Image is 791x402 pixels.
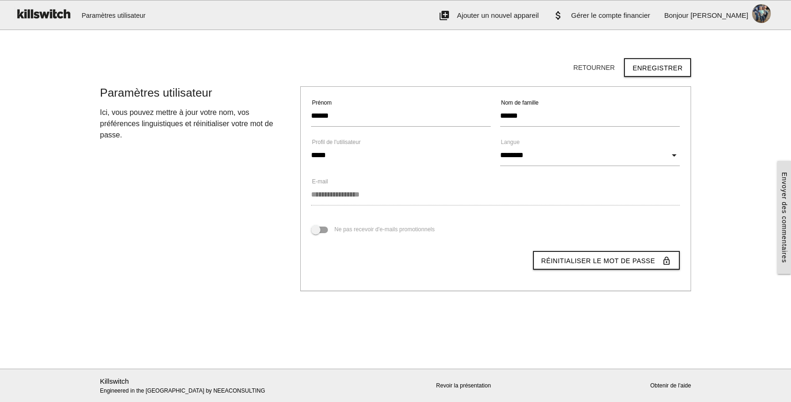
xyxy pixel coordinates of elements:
[566,59,622,76] button: Retourner
[312,177,328,186] label: E-mail
[662,252,671,270] i: lock_outline
[501,99,539,107] label: Nom de famille
[436,382,491,389] a: Revoir la présentation
[691,11,748,19] span: [PERSON_NAME]
[312,99,332,107] label: Prénom
[748,0,775,27] img: AEdFTp4ZPMnIuePXDen3VqobAjGuCO4_kLwi57A2FB0sAQ=s96-c
[650,382,691,389] a: Obtenir de l'aide
[439,0,450,30] i: add_to_photos
[533,251,680,270] button: lock_outlineRéinitialiser le mot de passe
[14,0,72,27] img: ks-logo-black-160-b.png
[501,138,520,146] label: Langue
[100,86,212,99] span: Paramètres utilisateur
[664,11,689,19] span: Bonjour
[624,58,691,77] button: Enregistrer
[100,376,291,395] p: Engineered in the [GEOGRAPHIC_DATA] by NEEACONSULTING
[100,377,129,385] a: Killswitch
[100,107,291,141] p: Ici, vous pouvez mettre à jour votre nom, vos préférences linguistiques et réinitialiser votre mo...
[457,11,539,19] span: Ajouter un nouvel appareil
[82,0,145,30] span: Paramètres utilisateur
[553,0,564,30] i: attach_money
[571,11,650,19] span: Gérer le compte financier
[335,226,435,233] span: Ne pas recevoir d'e-mails promotionnels
[541,257,655,265] span: Réinitialiser le mot de passe
[777,161,791,274] a: Envoyer des commentaires
[312,138,361,146] label: Profil de l'utilisateur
